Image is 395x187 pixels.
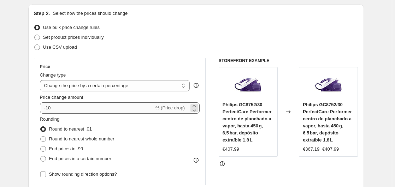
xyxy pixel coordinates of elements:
[43,25,100,30] span: Use bulk price change rules
[314,71,343,99] img: 61QRbH05dqL_80x.jpg
[40,116,60,122] span: Rounding
[34,10,50,17] h2: Step 2.
[40,102,154,114] input: -15
[49,171,117,177] span: Show rounding direction options?
[219,58,358,64] h6: STOREFRONT EXAMPLE
[322,146,339,153] strike: €407.99
[234,71,262,99] img: 61QRbH05dqL_80x.jpg
[155,105,185,110] span: % (Price drop)
[49,146,83,151] span: End prices in .99
[303,102,352,143] span: Philips GC8752/30 PerfectCare Performer centro de planchado a vapor, hasta 450 g, 6,5 bar, depósi...
[49,156,111,161] span: End prices in a certain number
[223,102,272,143] span: Philips GC8752/30 PerfectCare Performer centro de planchado a vapor, hasta 450 g, 6,5 bar, depósi...
[43,35,104,40] span: Set product prices individually
[49,126,92,132] span: Round to nearest .01
[40,95,83,100] span: Price change amount
[193,82,200,89] div: help
[40,72,66,78] span: Change type
[303,146,319,153] div: €367.19
[53,10,128,17] p: Select how the prices should change
[40,64,50,70] h3: Price
[49,136,114,141] span: Round to nearest whole number
[223,146,239,153] div: €407.99
[43,44,77,50] span: Use CSV upload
